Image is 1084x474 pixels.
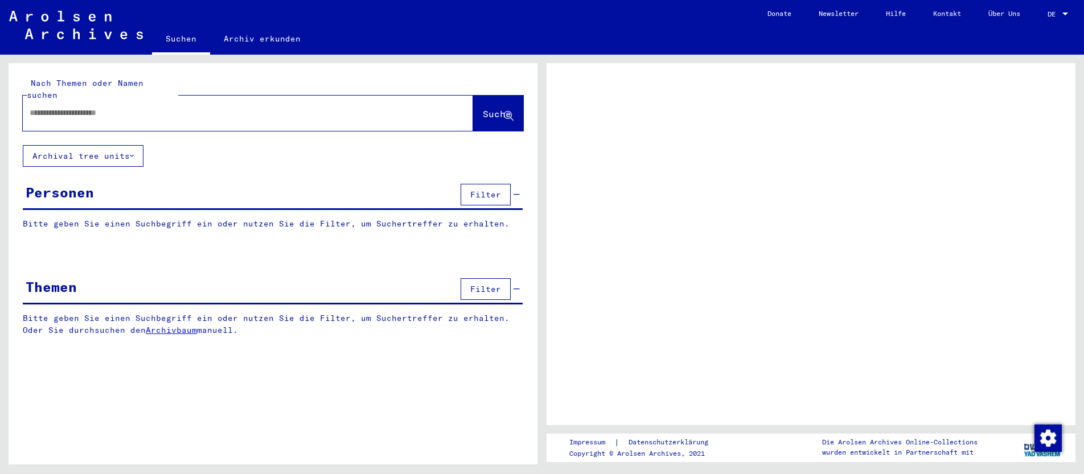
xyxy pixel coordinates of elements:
[619,436,722,448] a: Datenschutzerklärung
[822,437,978,447] p: Die Arolsen Archives Online-Collections
[569,436,614,448] a: Impressum
[23,218,523,230] p: Bitte geben Sie einen Suchbegriff ein oder nutzen Sie die Filter, um Suchertreffer zu erhalten.
[483,108,511,119] span: Suche
[26,277,77,297] div: Themen
[23,312,523,336] p: Bitte geben Sie einen Suchbegriff ein oder nutzen Sie die Filter, um Suchertreffer zu erhalten. O...
[473,96,523,131] button: Suche
[26,182,94,203] div: Personen
[461,278,511,300] button: Filter
[822,447,978,457] p: wurden entwickelt in Partnerschaft mit
[152,25,210,55] a: Suchen
[1021,433,1064,461] img: yv_logo.png
[569,436,722,448] div: |
[470,284,501,294] span: Filter
[23,145,143,167] button: Archival tree units
[470,189,501,200] span: Filter
[1048,10,1060,18] span: DE
[1034,424,1062,452] img: Zustimmung ändern
[569,448,722,459] p: Copyright © Arolsen Archives, 2021
[27,78,143,100] mat-label: Nach Themen oder Namen suchen
[461,184,511,205] button: Filter
[210,25,314,52] a: Archiv erkunden
[146,325,197,335] a: Archivbaum
[9,11,143,39] img: Arolsen_neg.svg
